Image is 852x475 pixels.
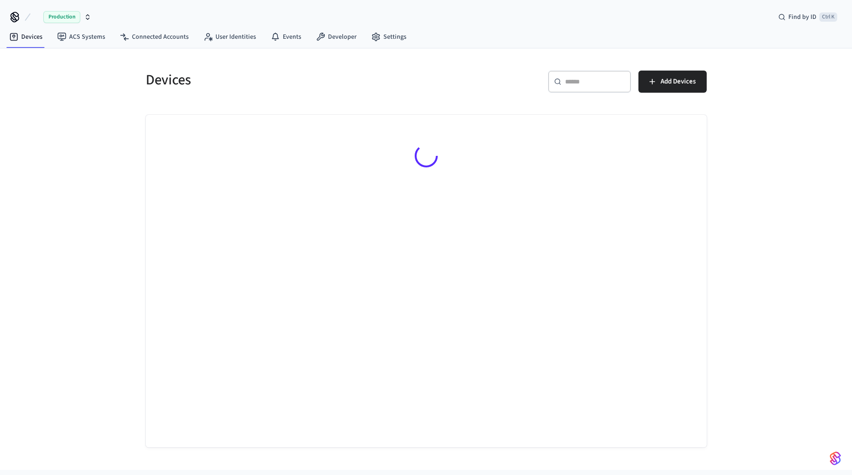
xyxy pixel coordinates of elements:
a: Developer [309,29,364,45]
h5: Devices [146,71,421,89]
a: Settings [364,29,414,45]
div: Find by IDCtrl K [771,9,845,25]
a: Events [263,29,309,45]
span: Add Devices [661,76,696,88]
span: Find by ID [788,12,816,22]
span: Ctrl K [819,12,837,22]
button: Add Devices [638,71,707,93]
a: Connected Accounts [113,29,196,45]
span: Production [43,11,80,23]
img: SeamLogoGradient.69752ec5.svg [830,451,841,466]
a: ACS Systems [50,29,113,45]
a: User Identities [196,29,263,45]
a: Devices [2,29,50,45]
